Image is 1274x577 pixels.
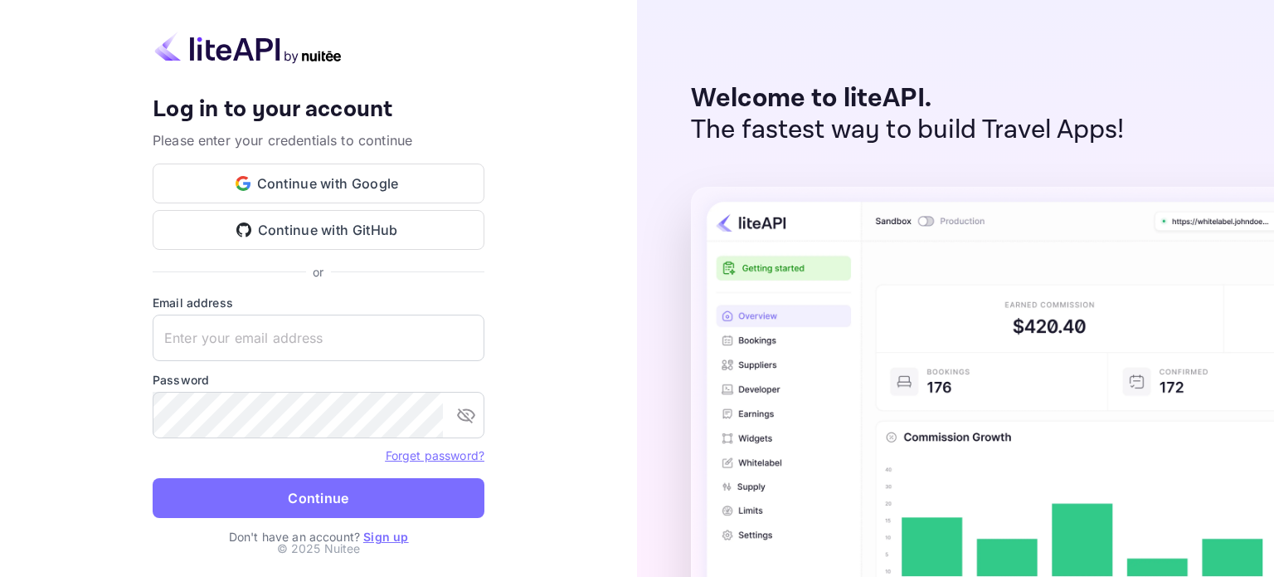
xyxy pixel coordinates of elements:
[153,294,484,311] label: Email address
[153,130,484,150] p: Please enter your credentials to continue
[153,371,484,389] label: Password
[691,115,1125,146] p: The fastest way to build Travel Apps!
[153,315,484,361] input: Enter your email address
[153,32,343,64] img: liteapi
[153,164,484,203] button: Continue with Google
[277,540,361,557] p: © 2025 Nuitee
[153,528,484,545] p: Don't have an account?
[450,399,483,432] button: toggle password visibility
[313,263,323,281] p: or
[153,210,484,250] button: Continue with GitHub
[691,83,1125,115] p: Welcome to liteAPI.
[363,530,408,544] a: Sign up
[153,478,484,518] button: Continue
[153,95,484,125] h4: Log in to your account
[386,448,484,462] a: Forget password?
[386,447,484,463] a: Forget password?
